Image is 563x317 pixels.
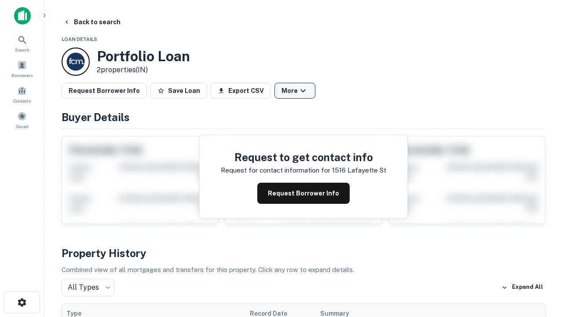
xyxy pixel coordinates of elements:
h4: Property History [62,245,545,261]
span: Search [15,46,29,53]
h4: Request to get contact info [221,149,386,165]
button: Request Borrower Info [62,83,147,99]
a: Borrowers [3,57,41,81]
a: Saved [3,108,41,132]
span: Borrowers [11,72,33,79]
button: Back to search [60,14,124,30]
p: 2 properties (IN) [97,65,190,75]
button: Save Loan [150,83,207,99]
a: Search [3,31,41,55]
button: Expand All [499,281,545,294]
button: Request Borrower Info [257,183,350,204]
iframe: Chat Widget [519,218,563,261]
img: capitalize-icon.png [14,7,31,25]
button: Export CSV [211,83,271,99]
p: 1516 lafayette st [332,165,386,176]
p: Combined view of all mortgages and transfers for this property. Click any row to expand details. [62,265,545,275]
span: Loan Details [62,37,97,42]
div: All Types [62,279,114,296]
h4: Buyer Details [62,109,545,125]
span: Contacts [13,97,31,104]
button: More [274,83,315,99]
span: Saved [16,123,29,130]
h3: Portfolio Loan [97,48,190,65]
a: Contacts [3,82,41,106]
p: Request for contact information for [221,165,330,176]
